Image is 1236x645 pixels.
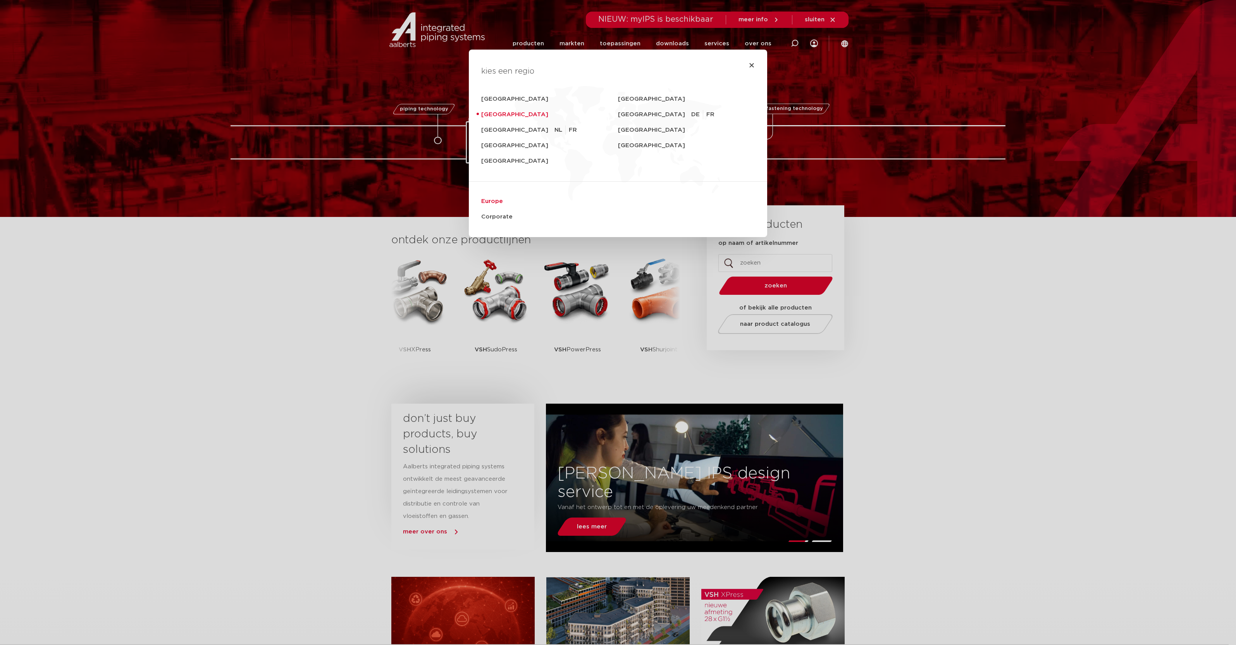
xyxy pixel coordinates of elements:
a: DE [691,110,703,119]
h4: kies een regio [481,65,755,77]
a: [GEOGRAPHIC_DATA] [481,107,618,122]
a: Corporate [481,209,755,225]
a: [GEOGRAPHIC_DATA] [481,91,618,107]
nav: Menu [481,91,755,225]
a: Close [749,62,755,68]
ul: [GEOGRAPHIC_DATA] [554,122,577,138]
a: Europe [481,194,755,209]
a: [GEOGRAPHIC_DATA] [618,138,755,153]
a: [GEOGRAPHIC_DATA] [618,122,755,138]
a: [GEOGRAPHIC_DATA] [618,107,691,122]
a: [GEOGRAPHIC_DATA] [618,91,755,107]
a: [GEOGRAPHIC_DATA] [481,153,618,169]
a: NL [554,126,566,135]
a: [GEOGRAPHIC_DATA] [481,122,554,138]
ul: [GEOGRAPHIC_DATA] [691,107,721,122]
a: FR [706,110,718,119]
a: [GEOGRAPHIC_DATA] [481,138,618,153]
a: FR [569,126,577,135]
